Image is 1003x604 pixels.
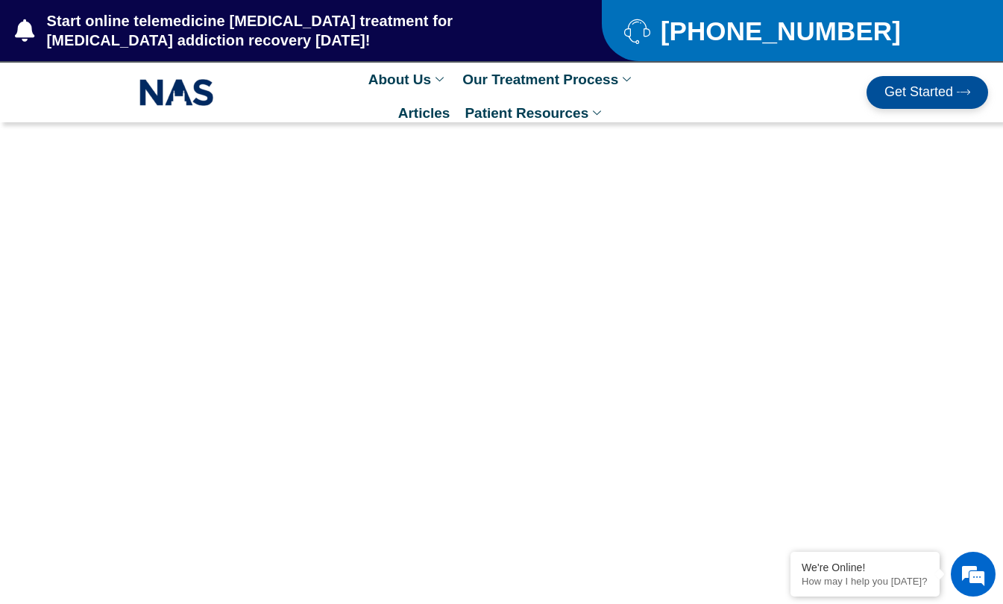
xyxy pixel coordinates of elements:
span: Start online telemedicine [MEDICAL_DATA] treatment for [MEDICAL_DATA] addiction recovery [DATE]! [43,11,543,50]
a: Patient Resources [457,96,612,130]
a: Start online telemedicine [MEDICAL_DATA] treatment for [MEDICAL_DATA] addiction recovery [DATE]! [15,11,542,50]
a: Get Started [867,76,988,109]
a: About Us [361,63,455,96]
a: Our Treatment Process [455,63,642,96]
span: [PHONE_NUMBER] [657,22,901,40]
img: NAS_email_signature-removebg-preview.png [139,75,214,110]
p: How may I help you today? [802,576,928,587]
a: [PHONE_NUMBER] [624,18,966,44]
span: Get Started [884,85,953,100]
div: We're Online! [802,561,928,573]
a: Articles [391,96,458,130]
